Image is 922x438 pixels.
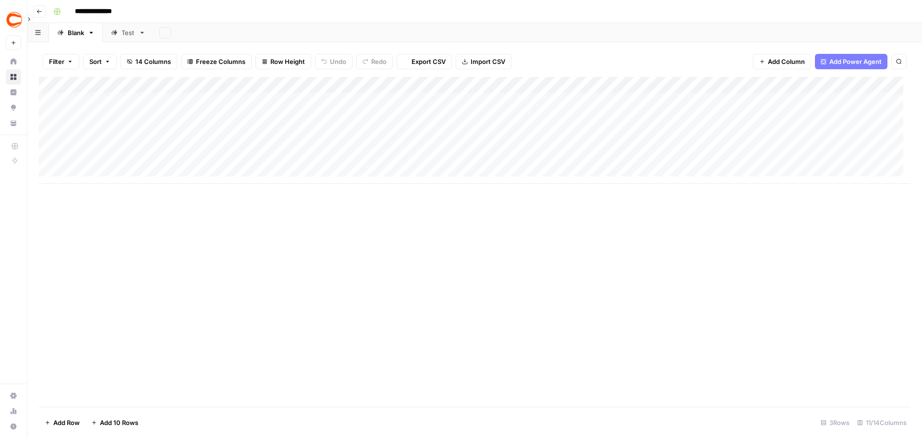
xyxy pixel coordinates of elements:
button: Freeze Columns [181,54,252,69]
span: Undo [330,57,346,66]
span: Redo [371,57,387,66]
button: Export CSV [397,54,452,69]
div: 11/14 Columns [853,415,910,430]
button: Add Column [753,54,811,69]
div: Blank [68,28,84,38]
button: Import CSV [456,54,511,69]
span: Row Height [270,57,305,66]
button: Add Row [39,415,85,430]
a: Usage [6,403,21,419]
span: Add 10 Rows [100,418,138,427]
button: Filter [43,54,79,69]
a: Settings [6,388,21,403]
a: Test [103,23,154,42]
button: 14 Columns [121,54,177,69]
button: Add 10 Rows [85,415,144,430]
span: Add Row [53,418,80,427]
span: Add Column [768,57,805,66]
span: 14 Columns [135,57,171,66]
button: Sort [83,54,117,69]
a: Blank [49,23,103,42]
span: Export CSV [412,57,446,66]
div: Test [121,28,135,38]
button: Add Power Agent [815,54,887,69]
a: Insights [6,85,21,100]
a: Browse [6,69,21,85]
a: Opportunities [6,100,21,115]
img: Covers Logo [6,11,23,28]
button: Undo [315,54,352,69]
a: Home [6,54,21,69]
span: Add Power Agent [829,57,882,66]
span: Import CSV [471,57,505,66]
span: Sort [89,57,102,66]
button: Row Height [255,54,311,69]
button: Workspace: Covers [6,8,21,32]
div: 3 Rows [817,415,853,430]
span: Freeze Columns [196,57,245,66]
span: Filter [49,57,64,66]
button: Help + Support [6,419,21,434]
a: Your Data [6,115,21,131]
button: Redo [356,54,393,69]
